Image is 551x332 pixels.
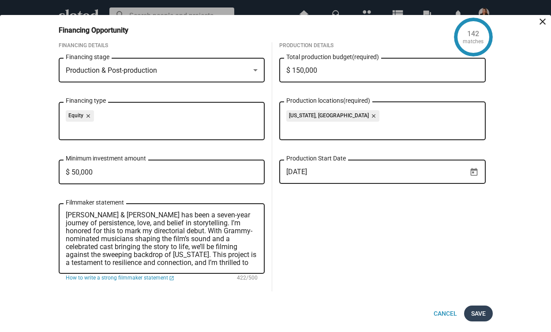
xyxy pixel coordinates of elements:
[466,164,482,180] button: Open calendar
[66,275,168,282] span: How to write a strong filmmaker statement
[434,306,457,321] span: Cancel
[427,306,464,321] button: Cancel
[83,112,91,120] mat-icon: close
[59,42,265,49] div: Financing Details
[471,306,486,321] span: Save
[279,42,486,49] div: Production Details
[237,275,258,282] mat-hint: 422/500
[59,26,141,35] h3: Financing Opportunity
[537,16,548,27] mat-icon: close
[169,276,174,281] mat-icon: launch
[66,66,157,75] span: Production & Post-production
[463,38,484,45] div: matches
[286,110,379,122] mat-chip: [US_STATE], [GEOGRAPHIC_DATA]
[464,306,493,321] button: Save
[369,112,377,120] mat-icon: close
[467,29,479,38] div: 142
[66,110,94,122] mat-chip: Equity
[66,275,174,282] a: How to write a strong filmmaker statement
